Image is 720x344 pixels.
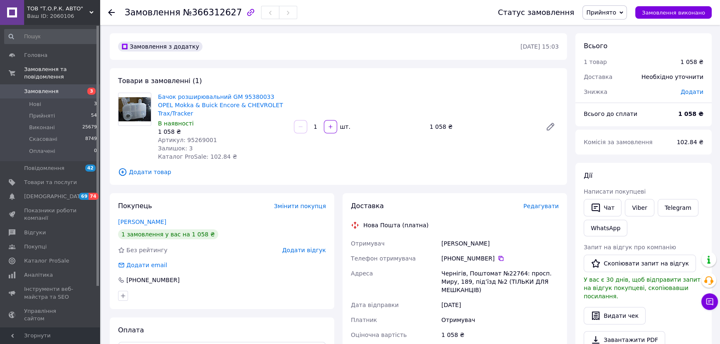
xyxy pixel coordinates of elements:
span: Залишок: 3 [158,145,193,152]
span: Покупець [118,202,152,210]
span: Артикул: 95269001 [158,137,217,143]
span: Оціночна вартість [351,332,407,338]
span: У вас є 30 днів, щоб відправити запит на відгук покупцеві, скопіювавши посилання. [584,276,700,300]
span: Без рейтингу [126,247,168,253]
span: Додати [681,88,703,95]
span: Всього до сплати [584,111,637,117]
div: [PERSON_NAME] [440,236,560,251]
span: Доставка [584,74,612,80]
span: Телефон отримувача [351,255,416,262]
button: Видати чек [584,307,646,324]
button: Чат [584,199,621,216]
span: Оплачені [29,147,55,155]
span: Отримувач [351,240,385,247]
input: Пошук [4,29,98,44]
div: Додати email [126,261,168,269]
div: Повернутися назад [108,8,115,17]
span: Дії [584,172,592,179]
button: Чат з покупцем [701,293,718,310]
span: Товари та послуги [24,179,77,186]
span: Дата відправки [351,302,399,308]
span: Змінити покупця [274,203,326,209]
span: Аналітика [24,271,53,279]
span: Покупці [24,243,47,251]
span: Редагувати [523,203,559,209]
span: Адреса [351,270,373,277]
a: [PERSON_NAME] [118,219,166,225]
div: [PHONE_NUMBER] [441,254,559,263]
time: [DATE] 15:03 [520,43,559,50]
div: Статус замовлення [498,8,575,17]
div: Необхідно уточнити [636,68,708,86]
span: 1 товар [584,59,607,65]
div: [PHONE_NUMBER] [126,276,180,284]
div: Нова Пошта (платна) [361,221,431,229]
span: Написати покупцеві [584,188,646,195]
a: Редагувати [542,118,559,135]
span: ТОВ "Т.О.Р.К. АВТО" [27,5,89,12]
span: Відгуки [24,229,46,236]
div: 1 058 ₴ [158,128,287,136]
span: Каталог ProSale: 102.84 ₴ [158,153,237,160]
span: Замовлення [24,88,59,95]
button: Скопіювати запит на відгук [584,255,696,272]
span: 102.84 ₴ [677,139,703,145]
span: Нові [29,101,41,108]
div: Чернігів, Поштомат №22764: просп. Миру, 189, під’їзд №2 (ТІЛЬКИ ДЛЯ МЕШКАНЦІВ) [440,266,560,297]
span: Платник [351,317,377,323]
span: Товари в замовленні (1) [118,77,202,85]
span: Виконані [29,124,55,131]
span: 54 [91,112,97,120]
div: Замовлення з додатку [118,42,202,52]
span: Замовлення та повідомлення [24,66,100,81]
span: Управління сайтом [24,307,77,322]
b: 1 058 ₴ [678,111,703,117]
span: Інструменти веб-майстра та SEO [24,285,77,300]
a: Telegram [658,199,698,216]
a: WhatsApp [584,220,627,236]
span: Каталог ProSale [24,257,69,265]
span: Головна [24,52,47,59]
span: 69 [79,193,89,200]
span: Замовлення [125,7,180,17]
span: 8749 [85,135,97,143]
span: Повідомлення [24,165,64,172]
span: 25679 [82,124,97,131]
span: Знижка [584,88,607,95]
span: Прийнято [586,9,616,16]
button: Замовлення виконано [635,6,712,19]
span: Всього [584,42,607,50]
span: №366312627 [183,7,242,17]
span: Оплата [118,326,144,334]
span: Комісія за замовлення [584,139,653,145]
div: шт. [338,123,351,131]
span: Запит на відгук про компанію [584,244,676,251]
div: Додати email [117,261,168,269]
span: 42 [85,165,96,172]
span: Доставка [351,202,384,210]
span: В наявності [158,120,194,127]
div: [DATE] [440,297,560,312]
span: Додати товар [118,167,559,177]
a: Viber [625,199,654,216]
span: 0 [94,147,97,155]
div: 1 058 ₴ [681,58,703,66]
span: Скасовані [29,135,57,143]
span: Додати відгук [282,247,326,253]
a: Бачок розширювальний GM 95380033 OPEL Mokka & Buick Encore & CHEVROLET Trax/Tracker [158,93,283,117]
div: Отримувач [440,312,560,327]
span: [DEMOGRAPHIC_DATA] [24,193,86,200]
div: 1 058 ₴ [426,121,539,133]
img: Бачок розширювальний GM 95380033 OPEL Mokka & Buick Encore & CHEVROLET Trax/Tracker [118,97,151,122]
div: 1 058 ₴ [440,327,560,342]
div: Ваш ID: 2060106 [27,12,100,20]
span: 3 [87,88,96,95]
span: Прийняті [29,112,55,120]
span: 74 [89,193,98,200]
div: 1 замовлення у вас на 1 058 ₴ [118,229,218,239]
span: Замовлення виконано [642,10,705,16]
span: Показники роботи компанії [24,207,77,222]
span: 3 [94,101,97,108]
